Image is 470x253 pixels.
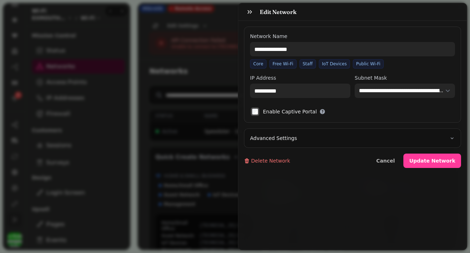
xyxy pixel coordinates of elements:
[403,154,461,168] button: Update Network
[299,59,316,69] button: Staff
[250,59,267,69] button: Core
[355,74,455,81] label: Subnet Mask
[244,129,461,147] button: Advanced Settings
[353,59,384,69] button: Public Wi-Fi
[269,59,297,69] button: Free Wi-Fi
[250,135,297,142] span: Advanced Settings
[250,33,455,40] label: Network Name
[250,74,350,81] label: IP Address
[263,108,317,115] label: Enable Captive Portal
[319,59,350,69] button: IoT Devices
[409,158,455,163] span: Update Network
[260,8,299,16] h3: Edit Network
[244,157,290,164] button: Delete Network
[370,154,401,168] button: Cancel
[376,158,395,163] span: Cancel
